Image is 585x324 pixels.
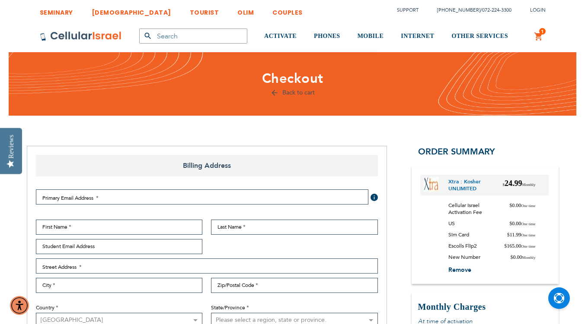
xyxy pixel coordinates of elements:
span: 24.99 [502,178,535,192]
span: Cellular Israel Activation Fee [448,202,510,216]
span: 11.99 [507,231,536,238]
span: 165.00 [504,242,535,249]
a: Support [397,7,419,13]
span: 0.00 [509,220,535,227]
a: SEMINARY [40,2,73,18]
input: Search [139,28,247,44]
a: Back to cart [270,88,315,97]
h3: Monthly Charges [418,301,552,313]
span: $ [509,220,512,226]
a: OLIM [237,2,254,18]
span: Billing Address [36,155,378,176]
span: MOBILE [358,33,384,39]
a: INTERNET [401,20,434,53]
span: Monthly [522,255,535,260]
span: One time [521,204,535,208]
span: US [448,220,461,227]
span: 0.00 [510,254,535,261]
span: $ [509,202,512,208]
img: Xtra : Kosher UNLIMITED [424,177,438,192]
span: Checkout [262,69,323,88]
span: Escolls Flip2 [448,242,483,249]
div: Reviews [7,135,15,158]
span: Order Summary [418,146,495,157]
img: Cellular Israel Logo [40,31,122,41]
span: OTHER SERVICES [451,33,508,39]
a: MOBILE [358,20,384,53]
span: $ [502,182,505,187]
li: / [428,4,511,16]
span: New Number [448,254,487,261]
div: Accessibility Menu [10,296,29,315]
span: 0.00 [509,202,535,216]
a: Xtra : Kosher UNLIMITED [448,178,496,192]
a: PHONES [314,20,340,53]
span: INTERNET [401,33,434,39]
span: 1 [541,28,544,35]
span: $ [507,232,510,238]
a: [PHONE_NUMBER] [437,7,480,13]
a: [DEMOGRAPHIC_DATA] [92,2,171,18]
span: Remove [448,266,471,274]
span: Monthly [522,182,535,187]
span: ACTIVATE [264,33,297,39]
a: ACTIVATE [264,20,297,53]
a: TOURIST [190,2,219,18]
a: COUPLES [272,2,303,18]
span: One time [521,244,535,249]
a: OTHER SERVICES [451,20,508,53]
span: PHONES [314,33,340,39]
span: Sim Card [448,231,476,238]
span: One time [521,233,535,237]
span: One time [521,222,535,226]
span: Login [530,7,546,13]
a: 1 [534,31,543,42]
span: $ [504,243,507,249]
span: $ [510,254,513,260]
a: 072-224-3300 [482,7,511,13]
